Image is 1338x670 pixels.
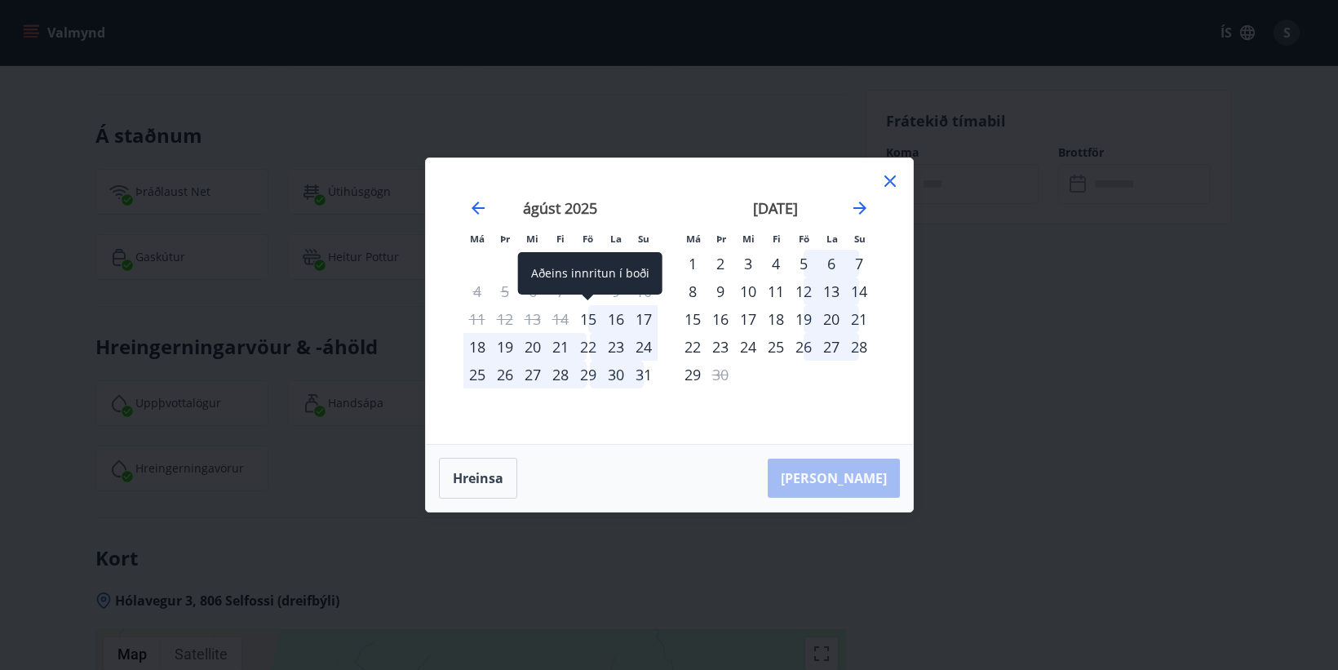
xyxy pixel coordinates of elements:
div: 12 [790,277,817,305]
div: 1 [679,250,707,277]
td: Choose þriðjudagur, 19. ágúst 2025 as your check-in date. It’s available. [491,333,519,361]
td: Choose laugardagur, 30. ágúst 2025 as your check-in date. It’s available. [602,361,630,388]
td: Choose föstudagur, 15. ágúst 2025 as your check-in date. It’s available. [574,305,602,333]
td: Choose miðvikudagur, 24. september 2025 as your check-in date. It’s available. [734,333,762,361]
div: 26 [790,333,817,361]
button: Hreinsa [439,458,517,499]
div: 28 [845,333,873,361]
td: Choose föstudagur, 29. ágúst 2025 as your check-in date. It’s available. [574,361,602,388]
div: 18 [463,333,491,361]
td: Choose föstudagur, 26. september 2025 as your check-in date. It’s available. [790,333,817,361]
div: 23 [707,333,734,361]
td: Choose þriðjudagur, 16. september 2025 as your check-in date. It’s available. [707,305,734,333]
td: Not available. þriðjudagur, 30. september 2025 [707,361,734,388]
div: 26 [491,361,519,388]
small: Fi [773,233,781,245]
td: Not available. fimmtudagur, 14. ágúst 2025 [547,305,574,333]
div: 21 [845,305,873,333]
td: Choose föstudagur, 5. september 2025 as your check-in date. It’s available. [790,250,817,277]
div: 18 [762,305,790,333]
div: 5 [790,250,817,277]
div: 31 [630,361,658,388]
td: Not available. mánudagur, 4. ágúst 2025 [463,277,491,305]
td: Choose miðvikudagur, 17. september 2025 as your check-in date. It’s available. [734,305,762,333]
td: Choose fimmtudagur, 25. september 2025 as your check-in date. It’s available. [762,333,790,361]
strong: ágúst 2025 [523,198,597,218]
div: Aðeins útritun í boði [707,361,734,388]
small: Þr [716,233,726,245]
div: 21 [547,333,574,361]
td: Choose miðvikudagur, 20. ágúst 2025 as your check-in date. It’s available. [519,333,547,361]
div: Aðeins innritun í boði [518,252,662,295]
td: Not available. laugardagur, 2. ágúst 2025 [602,250,630,277]
div: 22 [679,333,707,361]
td: Choose mánudagur, 15. september 2025 as your check-in date. It’s available. [679,305,707,333]
td: Choose mánudagur, 1. september 2025 as your check-in date. It’s available. [679,250,707,277]
td: Choose fimmtudagur, 4. september 2025 as your check-in date. It’s available. [762,250,790,277]
td: Choose fimmtudagur, 28. ágúst 2025 as your check-in date. It’s available. [547,361,574,388]
td: Choose föstudagur, 12. september 2025 as your check-in date. It’s available. [790,277,817,305]
div: 25 [463,361,491,388]
td: Choose fimmtudagur, 21. ágúst 2025 as your check-in date. It’s available. [547,333,574,361]
div: 10 [734,277,762,305]
div: 16 [707,305,734,333]
small: Su [854,233,866,245]
td: Choose mánudagur, 22. september 2025 as your check-in date. It’s available. [679,333,707,361]
td: Choose þriðjudagur, 26. ágúst 2025 as your check-in date. It’s available. [491,361,519,388]
strong: [DATE] [753,198,798,218]
div: 7 [845,250,873,277]
td: Choose miðvikudagur, 10. september 2025 as your check-in date. It’s available. [734,277,762,305]
td: Choose þriðjudagur, 9. september 2025 as your check-in date. It’s available. [707,277,734,305]
small: Fö [583,233,593,245]
div: 30 [602,361,630,388]
div: 8 [679,277,707,305]
td: Choose þriðjudagur, 2. september 2025 as your check-in date. It’s available. [707,250,734,277]
td: Choose sunnudagur, 7. september 2025 as your check-in date. It’s available. [845,250,873,277]
div: 9 [707,277,734,305]
div: 24 [734,333,762,361]
td: Choose sunnudagur, 21. september 2025 as your check-in date. It’s available. [845,305,873,333]
td: Choose föstudagur, 19. september 2025 as your check-in date. It’s available. [790,305,817,333]
div: 14 [845,277,873,305]
div: 22 [574,333,602,361]
td: Not available. mánudagur, 11. ágúst 2025 [463,305,491,333]
div: 6 [817,250,845,277]
small: Fö [799,233,809,245]
td: Choose laugardagur, 6. september 2025 as your check-in date. It’s available. [817,250,845,277]
div: 15 [679,305,707,333]
div: Calendar [445,178,893,424]
small: Su [638,233,649,245]
div: 2 [707,250,734,277]
td: Not available. þriðjudagur, 5. ágúst 2025 [491,277,519,305]
small: La [826,233,838,245]
div: Move forward to switch to the next month. [850,198,870,218]
td: Choose laugardagur, 27. september 2025 as your check-in date. It’s available. [817,333,845,361]
td: Choose laugardagur, 16. ágúst 2025 as your check-in date. It’s available. [602,305,630,333]
div: 20 [817,305,845,333]
div: 20 [519,333,547,361]
small: Má [470,233,485,245]
td: Choose laugardagur, 20. september 2025 as your check-in date. It’s available. [817,305,845,333]
small: Þr [500,233,510,245]
td: Not available. föstudagur, 1. ágúst 2025 [574,250,602,277]
small: Fi [556,233,565,245]
td: Choose sunnudagur, 28. september 2025 as your check-in date. It’s available. [845,333,873,361]
div: 16 [602,305,630,333]
div: 17 [630,305,658,333]
div: 29 [574,361,602,388]
div: 3 [734,250,762,277]
td: Choose mánudagur, 29. september 2025 as your check-in date. It’s available. [679,361,707,388]
small: La [610,233,622,245]
div: 25 [762,333,790,361]
td: Choose laugardagur, 13. september 2025 as your check-in date. It’s available. [817,277,845,305]
td: Choose sunnudagur, 31. ágúst 2025 as your check-in date. It’s available. [630,361,658,388]
div: 17 [734,305,762,333]
td: Choose mánudagur, 8. september 2025 as your check-in date. It’s available. [679,277,707,305]
td: Not available. miðvikudagur, 13. ágúst 2025 [519,305,547,333]
td: Not available. sunnudagur, 3. ágúst 2025 [630,250,658,277]
small: Mi [526,233,538,245]
td: Choose mánudagur, 18. ágúst 2025 as your check-in date. It’s available. [463,333,491,361]
div: 27 [817,333,845,361]
td: Choose miðvikudagur, 3. september 2025 as your check-in date. It’s available. [734,250,762,277]
div: 24 [630,333,658,361]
